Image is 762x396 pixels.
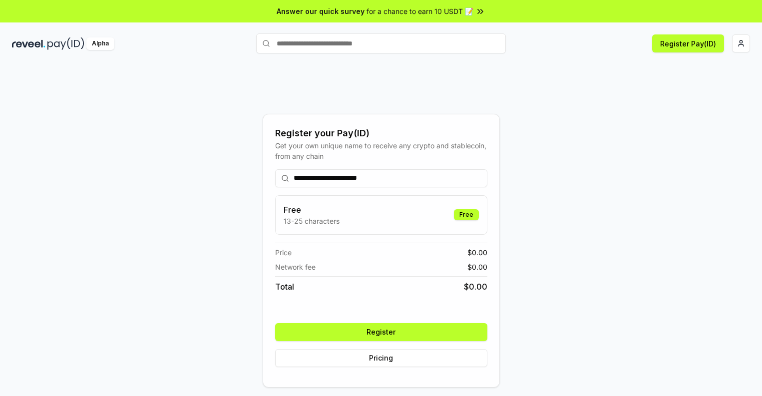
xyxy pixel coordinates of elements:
[467,247,487,258] span: $ 0.00
[277,6,365,16] span: Answer our quick survey
[284,204,340,216] h3: Free
[275,126,487,140] div: Register your Pay(ID)
[275,247,292,258] span: Price
[464,281,487,293] span: $ 0.00
[86,37,114,50] div: Alpha
[652,34,724,52] button: Register Pay(ID)
[12,37,45,50] img: reveel_dark
[275,262,316,272] span: Network fee
[275,349,487,367] button: Pricing
[454,209,479,220] div: Free
[467,262,487,272] span: $ 0.00
[275,140,487,161] div: Get your own unique name to receive any crypto and stablecoin, from any chain
[47,37,84,50] img: pay_id
[275,323,487,341] button: Register
[284,216,340,226] p: 13-25 characters
[275,281,294,293] span: Total
[367,6,473,16] span: for a chance to earn 10 USDT 📝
